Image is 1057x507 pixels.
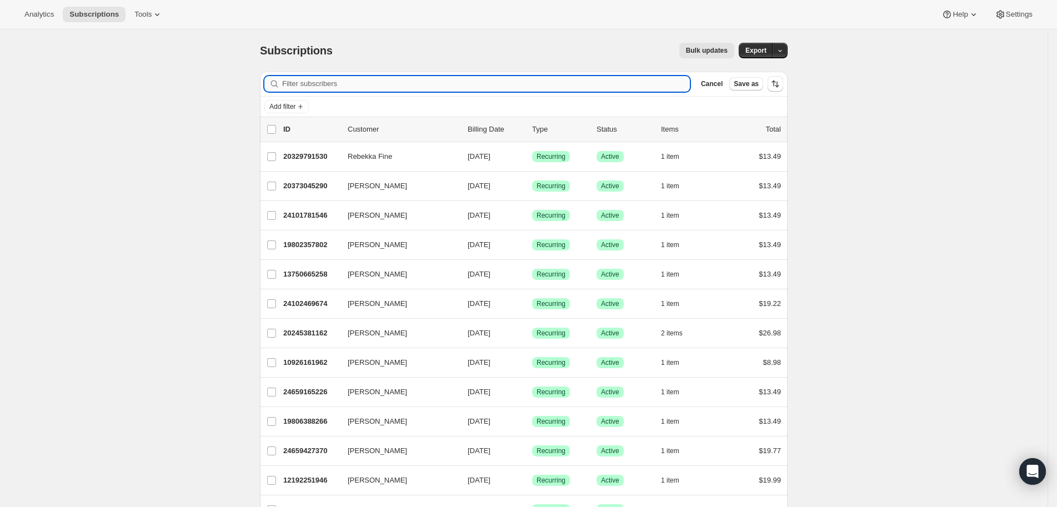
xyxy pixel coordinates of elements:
button: [PERSON_NAME] [341,265,452,283]
span: 1 item [661,152,679,161]
p: 24102469674 [283,298,339,309]
button: 1 item [661,267,692,282]
button: [PERSON_NAME] [341,413,452,430]
span: $13.49 [759,417,781,425]
button: Subscriptions [63,7,126,22]
span: Recurring [537,329,565,338]
button: Bulk updates [679,43,734,58]
button: Export [739,43,773,58]
span: [DATE] [468,329,490,337]
div: Items [661,124,717,135]
span: 1 item [661,476,679,485]
div: 20373045290[PERSON_NAME][DATE]SuccessRecurringSuccessActive1 item$13.49 [283,178,781,194]
span: $8.98 [763,358,781,367]
button: 1 item [661,178,692,194]
span: Active [601,358,619,367]
p: 24659165226 [283,386,339,398]
p: 19802357802 [283,239,339,250]
span: [DATE] [468,417,490,425]
span: [DATE] [468,182,490,190]
p: 24101781546 [283,210,339,221]
button: Cancel [697,77,727,91]
span: Tools [134,10,152,19]
span: 1 item [661,388,679,396]
span: $19.99 [759,476,781,484]
button: Add filter [264,100,309,113]
span: Active [601,417,619,426]
span: Save as [734,79,759,88]
span: Active [601,476,619,485]
div: Type [532,124,588,135]
button: Tools [128,7,169,22]
span: [PERSON_NAME] [348,328,407,339]
span: Rebekka Fine [348,151,392,162]
span: Recurring [537,299,565,308]
button: [PERSON_NAME] [341,207,452,224]
button: Rebekka Fine [341,148,452,165]
span: 1 item [661,240,679,249]
p: Customer [348,124,459,135]
button: 1 item [661,443,692,459]
span: 1 item [661,182,679,190]
span: [PERSON_NAME] [348,386,407,398]
span: [PERSON_NAME] [348,180,407,192]
div: 10926161962[PERSON_NAME][DATE]SuccessRecurringSuccessActive1 item$8.98 [283,355,781,370]
span: [DATE] [468,240,490,249]
span: [DATE] [468,388,490,396]
span: [DATE] [468,211,490,219]
span: Recurring [537,240,565,249]
span: Recurring [537,388,565,396]
span: Active [601,329,619,338]
button: Save as [729,77,763,91]
p: 12192251946 [283,475,339,486]
div: 13750665258[PERSON_NAME][DATE]SuccessRecurringSuccessActive1 item$13.49 [283,267,781,282]
button: [PERSON_NAME] [341,177,452,195]
span: Active [601,270,619,279]
button: 2 items [661,325,695,341]
span: [PERSON_NAME] [348,298,407,309]
span: Recurring [537,358,565,367]
button: 1 item [661,237,692,253]
span: [DATE] [468,299,490,308]
p: Billing Date [468,124,523,135]
span: Export [745,46,767,55]
div: 20329791530Rebekka Fine[DATE]SuccessRecurringSuccessActive1 item$13.49 [283,149,781,164]
span: Active [601,152,619,161]
span: Add filter [269,102,295,111]
span: Bulk updates [686,46,728,55]
span: $13.49 [759,240,781,249]
span: Recurring [537,446,565,455]
span: Recurring [537,417,565,426]
span: [PERSON_NAME] [348,445,407,456]
div: 24102469674[PERSON_NAME][DATE]SuccessRecurringSuccessActive1 item$19.22 [283,296,781,312]
button: [PERSON_NAME] [341,383,452,401]
span: [PERSON_NAME] [348,475,407,486]
span: [DATE] [468,446,490,455]
button: Help [935,7,985,22]
span: Subscriptions [69,10,119,19]
p: ID [283,124,339,135]
div: 19806388266[PERSON_NAME][DATE]SuccessRecurringSuccessActive1 item$13.49 [283,414,781,429]
p: 20245381162 [283,328,339,339]
span: 1 item [661,358,679,367]
span: Recurring [537,270,565,279]
span: 1 item [661,270,679,279]
div: Open Intercom Messenger [1019,458,1046,485]
button: [PERSON_NAME] [341,471,452,489]
span: [DATE] [468,358,490,367]
span: Active [601,182,619,190]
button: 1 item [661,355,692,370]
span: 1 item [661,417,679,426]
span: Recurring [537,476,565,485]
div: 20245381162[PERSON_NAME][DATE]SuccessRecurringSuccessActive2 items$26.98 [283,325,781,341]
span: Active [601,211,619,220]
span: $13.49 [759,152,781,160]
span: Recurring [537,211,565,220]
span: Analytics [24,10,54,19]
button: [PERSON_NAME] [341,236,452,254]
button: [PERSON_NAME] [341,324,452,342]
button: 1 item [661,384,692,400]
span: [PERSON_NAME] [348,239,407,250]
p: 20373045290 [283,180,339,192]
span: 1 item [661,299,679,308]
